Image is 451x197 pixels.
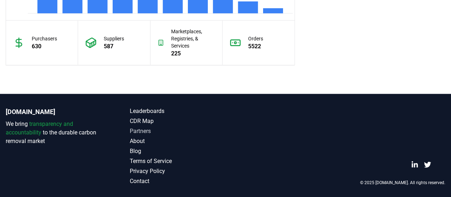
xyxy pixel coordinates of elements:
[171,28,215,49] p: Marketplaces, Registries, & Services
[6,120,73,136] span: transparency and accountability
[130,117,225,125] a: CDR Map
[424,161,431,168] a: Twitter
[248,35,263,42] p: Orders
[6,107,101,117] p: [DOMAIN_NAME]
[130,177,225,186] a: Contact
[130,127,225,136] a: Partners
[130,147,225,156] a: Blog
[411,161,418,168] a: LinkedIn
[130,157,225,166] a: Terms of Service
[32,35,57,42] p: Purchasers
[6,120,101,146] p: We bring to the durable carbon removal market
[248,42,263,51] p: 5522
[130,137,225,146] a: About
[360,180,445,186] p: © 2025 [DOMAIN_NAME]. All rights reserved.
[171,49,215,58] p: 225
[32,42,57,51] p: 630
[130,107,225,115] a: Leaderboards
[104,35,124,42] p: Suppliers
[130,167,225,176] a: Privacy Policy
[104,42,124,51] p: 587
